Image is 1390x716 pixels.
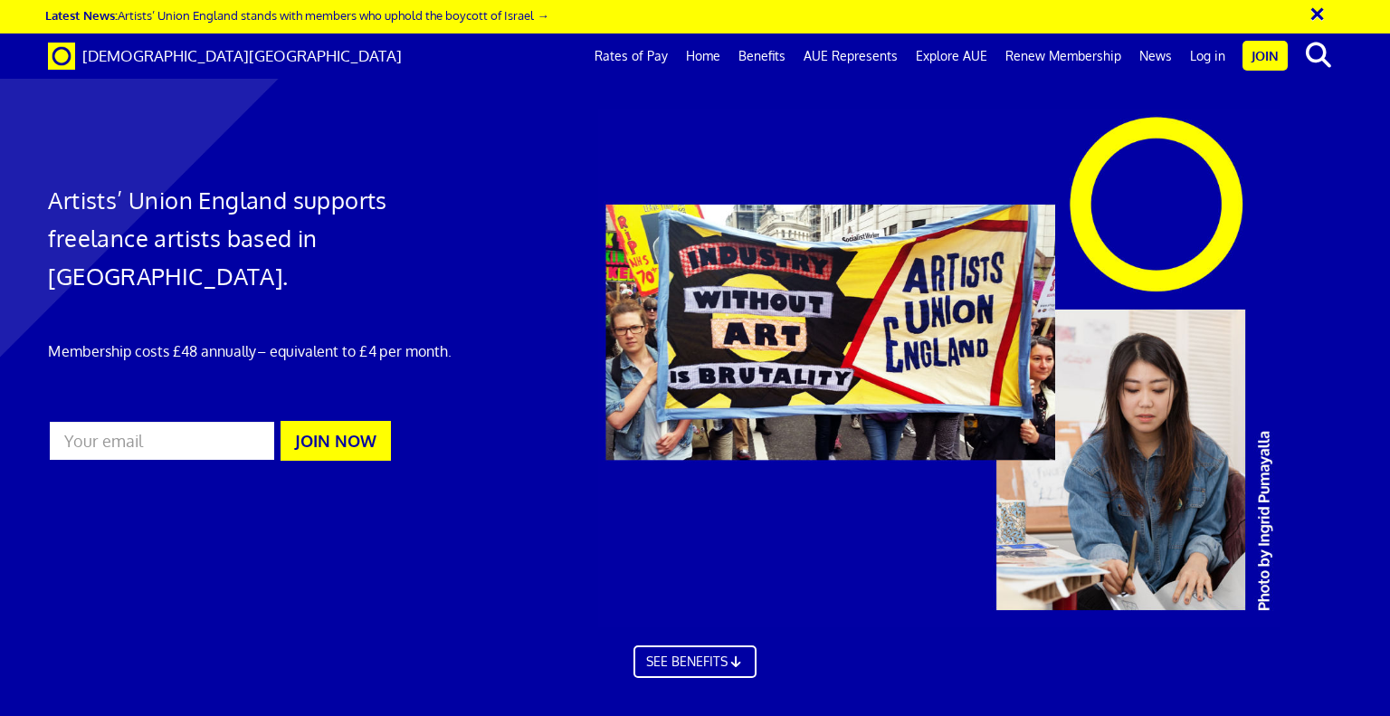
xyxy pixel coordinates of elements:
[996,33,1130,79] a: Renew Membership
[48,420,275,462] input: Your email
[281,421,391,461] button: JOIN NOW
[48,181,461,295] h1: Artists’ Union England supports freelance artists based in [GEOGRAPHIC_DATA].
[677,33,729,79] a: Home
[45,7,548,23] a: Latest News:Artists’ Union England stands with members who uphold the boycott of Israel →
[1181,33,1234,79] a: Log in
[45,7,118,23] strong: Latest News:
[633,645,757,678] a: SEE BENEFITS
[795,33,907,79] a: AUE Represents
[907,33,996,79] a: Explore AUE
[34,33,415,79] a: Brand [DEMOGRAPHIC_DATA][GEOGRAPHIC_DATA]
[586,33,677,79] a: Rates of Pay
[48,340,461,362] p: Membership costs £48 annually – equivalent to £4 per month.
[82,46,402,65] span: [DEMOGRAPHIC_DATA][GEOGRAPHIC_DATA]
[1130,33,1181,79] a: News
[1291,36,1347,74] button: search
[1242,41,1288,71] a: Join
[729,33,795,79] a: Benefits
